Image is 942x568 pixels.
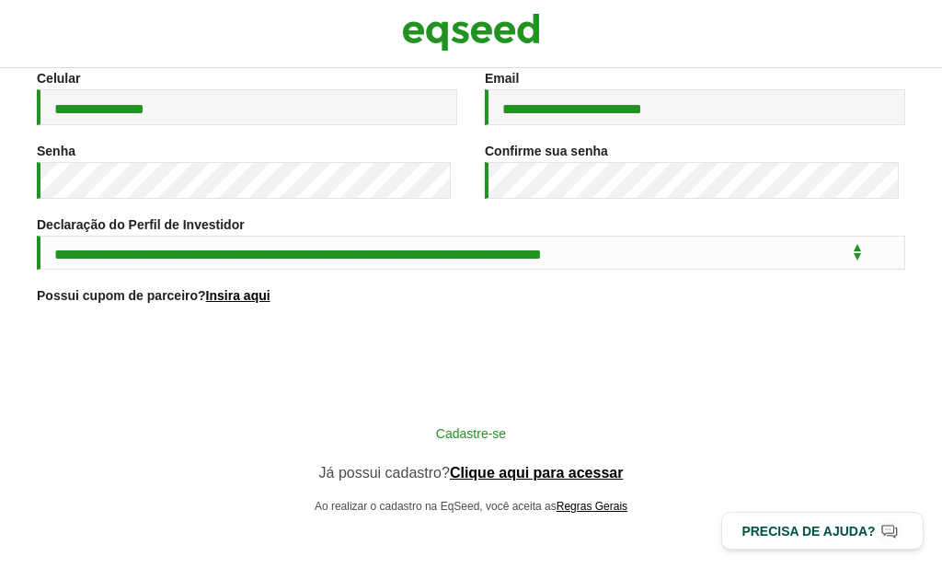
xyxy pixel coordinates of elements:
a: Clique aqui para acessar [450,466,624,481]
label: Celular [37,72,80,85]
button: Cadastre-se [232,415,710,450]
p: Já possui cadastro? [232,464,710,481]
iframe: reCAPTCHA [331,325,611,397]
label: Senha [37,145,75,157]
label: Declaração do Perfil de Investidor [37,218,245,231]
a: Insira aqui [206,289,270,302]
a: Regras Gerais [557,501,627,512]
label: Confirme sua senha [485,145,608,157]
img: EqSeed Logo [402,9,540,55]
label: Possui cupom de parceiro? [37,289,270,302]
label: Email [485,72,519,85]
p: Ao realizar o cadastro na EqSeed, você aceita as [232,500,710,513]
